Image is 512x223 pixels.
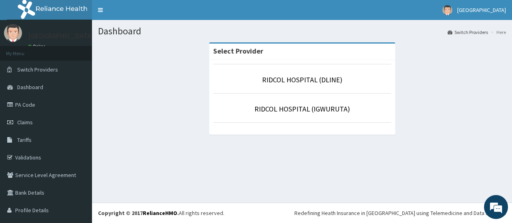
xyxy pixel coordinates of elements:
span: Tariffs [17,136,32,143]
a: RelianceHMO [143,209,177,217]
a: Online [28,44,47,49]
div: Redefining Heath Insurance in [GEOGRAPHIC_DATA] using Telemedicine and Data Science! [294,209,506,217]
a: RIDCOL HOSPITAL (DLINE) [262,75,342,84]
span: Dashboard [17,84,43,91]
span: Claims [17,119,33,126]
span: [GEOGRAPHIC_DATA] [457,6,506,14]
a: RIDCOL HOSPITAL (IGWURUTA) [254,104,350,113]
img: User Image [4,24,22,42]
strong: Copyright © 2017 . [98,209,179,217]
span: Switch Providers [17,66,58,73]
p: [GEOGRAPHIC_DATA] [28,32,94,40]
img: User Image [442,5,452,15]
li: Here [489,29,506,36]
strong: Select Provider [213,46,263,56]
footer: All rights reserved. [92,203,512,223]
h1: Dashboard [98,26,506,36]
a: Switch Providers [448,29,488,36]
